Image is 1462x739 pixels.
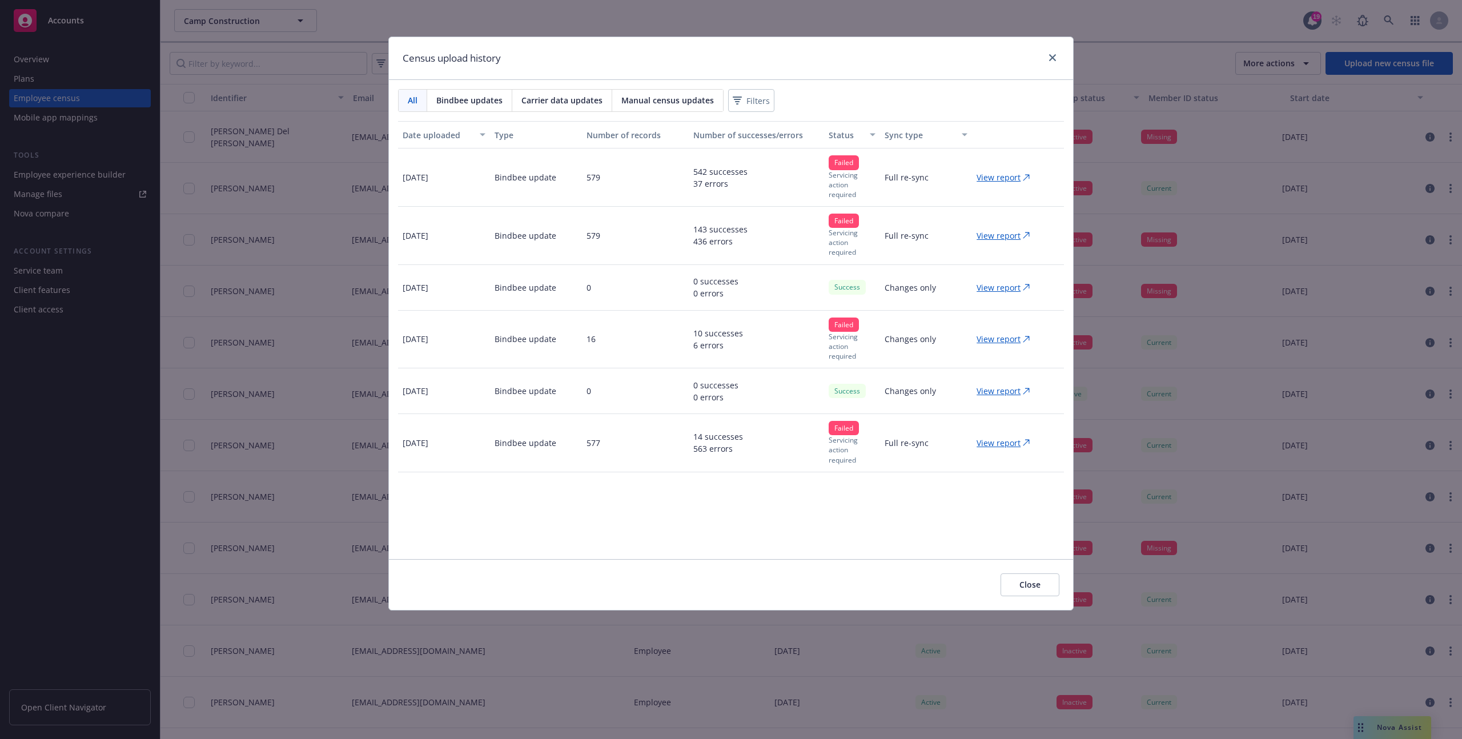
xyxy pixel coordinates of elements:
[829,214,859,228] div: Failed
[495,129,577,141] div: Type
[398,121,490,148] button: Date uploaded
[403,282,428,294] p: [DATE]
[587,129,685,141] div: Number of records
[977,333,1039,345] a: View report
[436,94,503,106] span: Bindbee updates
[495,171,556,183] p: Bindbee update
[621,94,714,106] span: Manual census updates
[829,129,863,141] div: Status
[829,384,866,398] div: Success
[885,129,955,141] div: Sync type
[885,171,929,183] p: Full re-sync
[693,235,748,247] p: 436 errors
[693,178,748,190] p: 37 errors
[977,437,1039,449] a: View report
[885,333,936,345] p: Changes only
[408,94,417,106] span: All
[693,275,738,287] p: 0 successes
[403,51,501,66] h1: Census upload history
[977,282,1021,294] p: View report
[977,171,1021,183] p: View report
[403,437,428,449] p: [DATE]
[977,171,1039,183] a: View report
[829,170,876,199] p: Servicing action required
[693,129,820,141] div: Number of successes/errors
[829,318,859,332] div: Failed
[730,93,772,109] span: Filters
[403,385,428,397] p: [DATE]
[880,121,972,148] button: Sync type
[689,121,824,148] button: Number of successes/errors
[495,230,556,242] p: Bindbee update
[977,385,1039,397] a: View report
[829,332,876,361] p: Servicing action required
[885,437,929,449] p: Full re-sync
[885,230,929,242] p: Full re-sync
[977,230,1039,242] a: View report
[693,379,738,391] p: 0 successes
[587,171,600,183] p: 579
[977,437,1021,449] p: View report
[495,385,556,397] p: Bindbee update
[1001,573,1059,596] button: Close
[824,121,881,148] button: Status
[495,437,556,449] p: Bindbee update
[693,327,743,339] p: 10 successes
[829,421,859,435] div: Failed
[495,333,556,345] p: Bindbee update
[693,443,743,455] p: 563 errors
[885,385,936,397] p: Changes only
[977,282,1039,294] a: View report
[977,385,1021,397] p: View report
[829,228,876,257] p: Servicing action required
[693,431,743,443] p: 14 successes
[403,230,428,242] p: [DATE]
[693,339,743,351] p: 6 errors
[587,230,600,242] p: 579
[587,282,591,294] p: 0
[693,223,748,235] p: 143 successes
[746,95,770,107] span: Filters
[829,280,866,294] div: Success
[693,391,738,403] p: 0 errors
[582,121,689,148] button: Number of records
[1046,51,1059,65] a: close
[977,333,1021,345] p: View report
[587,333,596,345] p: 16
[587,385,591,397] p: 0
[403,171,428,183] p: [DATE]
[587,437,600,449] p: 577
[728,89,774,112] button: Filters
[693,287,738,299] p: 0 errors
[885,282,936,294] p: Changes only
[829,435,876,464] p: Servicing action required
[521,94,603,106] span: Carrier data updates
[693,166,748,178] p: 542 successes
[403,333,428,345] p: [DATE]
[495,282,556,294] p: Bindbee update
[490,121,582,148] button: Type
[403,129,473,141] div: Date uploaded
[829,155,859,170] div: Failed
[977,230,1021,242] p: View report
